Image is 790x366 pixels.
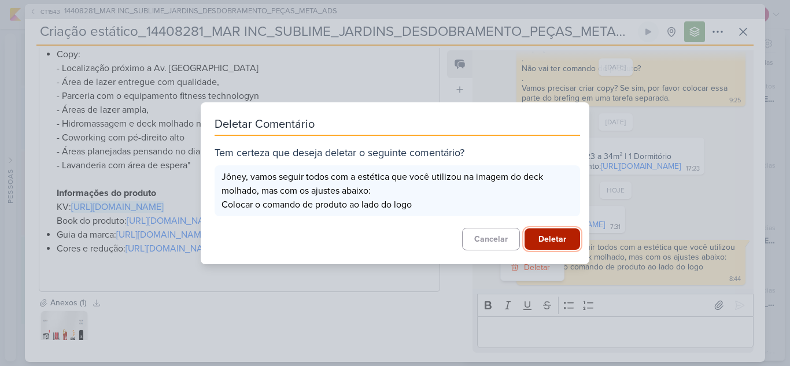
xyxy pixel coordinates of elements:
[525,228,580,250] button: Deletar
[462,228,520,250] button: Cancelar
[222,170,573,198] div: Jôney, vamos seguir todos com a estética que você utilizou na imagem do deck molhado, mas com os ...
[215,116,580,136] div: Deletar Comentário
[222,198,573,212] li: Colocar o comando de produto ao lado do logo
[215,145,580,161] div: Tem certeza que deseja deletar o seguinte comentário?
